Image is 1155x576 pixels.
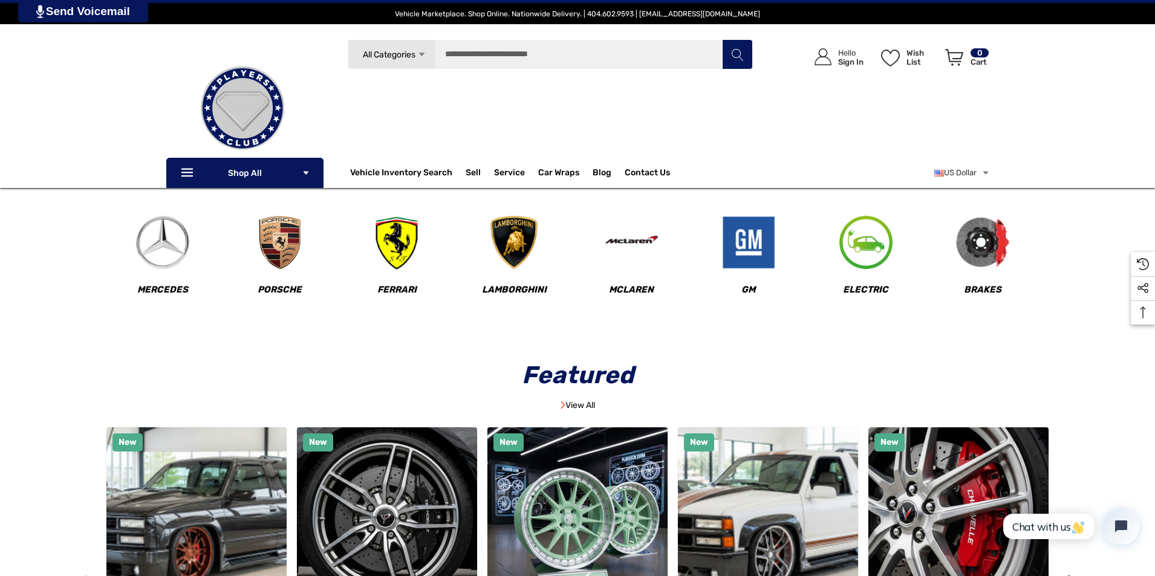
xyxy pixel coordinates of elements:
a: Sign in [801,36,870,78]
a: Image Device Ferrari [339,215,455,310]
a: Image Device GM [691,215,806,310]
a: Image Device Lamborghini [457,215,572,310]
span: Featured [513,361,642,389]
span: All Categories [362,50,415,60]
span: New [119,437,137,447]
img: Image Device [955,215,1010,270]
p: Wish List [906,48,939,66]
p: Sign In [838,57,864,66]
p: 0 [971,48,989,57]
span: New [309,437,327,447]
span: Mercedes [137,284,188,296]
span: Vehicle Marketplace. Shop Online. Nationwide Delivery. | 404.602.9593 | [EMAIL_ADDRESS][DOMAIN_NAME] [395,10,760,18]
span: Porsche [258,284,302,296]
a: Image Device Porsche [222,215,337,310]
span: GM [741,284,755,296]
a: Image Device McLaren [574,215,689,310]
img: Image Device [839,215,893,270]
a: Blog [593,167,611,181]
svg: Top [1131,306,1155,319]
span: Lamborghini [482,284,547,296]
span: New [880,437,899,447]
a: Sell [466,161,494,185]
svg: Icon Line [180,166,198,180]
span: Car Wraps [538,167,579,181]
img: Image Device [487,215,541,270]
a: Image Device Mercedes [105,215,221,310]
svg: Review Your Cart [945,49,963,66]
span: New [690,437,708,447]
span: Ferrari [377,284,417,296]
iframe: Tidio Chat [990,498,1150,555]
span: Sell [466,167,481,181]
a: View All [561,400,595,410]
a: USD [934,161,990,185]
svg: Icon Arrow Down [302,169,310,177]
img: Players Club | Cars For Sale [182,48,303,169]
svg: Social Media [1137,282,1149,294]
span: Brakes [964,284,1001,296]
span: New [499,437,518,447]
img: Image Device [721,215,776,270]
span: McLaren [609,284,654,296]
svg: Recently Viewed [1137,258,1149,270]
a: Image Device Brakes [925,215,1041,310]
svg: Icon User Account [815,48,831,65]
a: Wish List Wish List [876,36,940,78]
svg: Wish List [881,50,900,66]
svg: Icon Arrow Down [417,50,426,59]
img: Image Device [604,215,659,270]
a: Image Device Electric [808,215,923,310]
a: Service [494,167,525,181]
p: Cart [971,57,989,66]
span: Electric [843,284,888,296]
button: Search [722,39,752,70]
a: Vehicle Inventory Search [350,167,452,181]
img: Image Device [253,215,307,270]
p: Hello [838,48,864,57]
img: Image Banner [561,401,565,409]
a: Car Wraps [538,161,593,185]
img: Image Device [369,215,424,270]
p: Shop All [166,158,324,188]
img: Image Device [135,215,190,270]
a: All Categories Icon Arrow Down Icon Arrow Up [348,39,435,70]
a: Cart with 0 items [940,36,990,83]
a: Contact Us [625,167,670,181]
